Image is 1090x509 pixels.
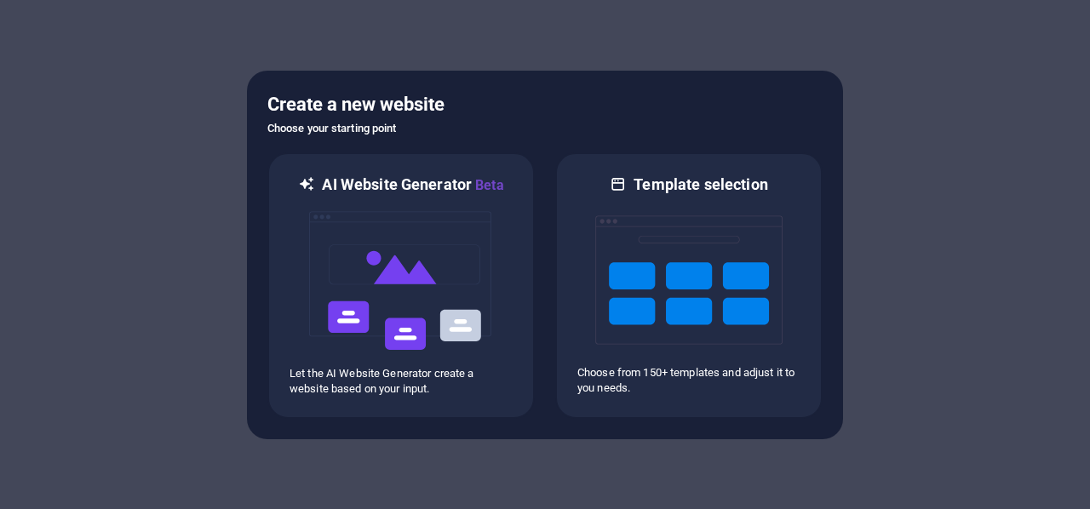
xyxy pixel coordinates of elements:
[577,365,800,396] p: Choose from 150+ templates and adjust it to you needs.
[267,91,823,118] h5: Create a new website
[290,366,513,397] p: Let the AI Website Generator create a website based on your input.
[555,152,823,419] div: Template selectionChoose from 150+ templates and adjust it to you needs.
[634,174,767,195] h6: Template selection
[267,118,823,139] h6: Choose your starting point
[472,177,504,193] span: Beta
[267,152,535,419] div: AI Website GeneratorBetaaiLet the AI Website Generator create a website based on your input.
[307,196,495,366] img: ai
[322,174,503,196] h6: AI Website Generator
